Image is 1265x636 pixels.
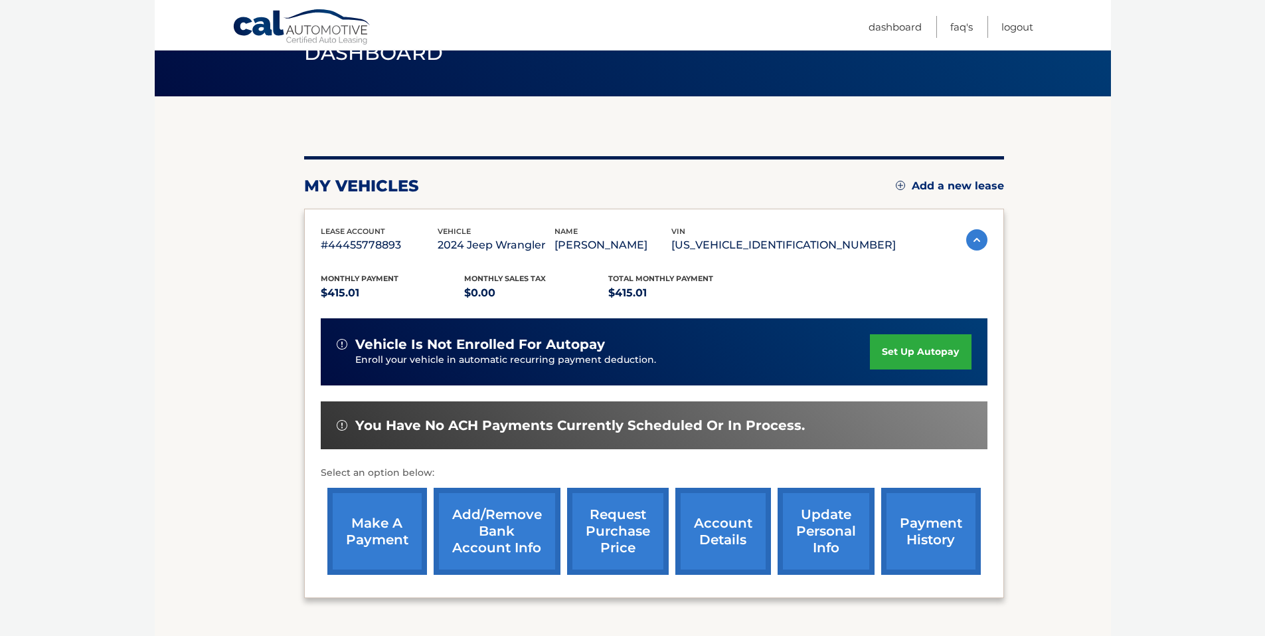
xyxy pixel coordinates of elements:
[966,229,987,251] img: accordion-active.svg
[304,176,419,196] h2: my vehicles
[896,181,905,190] img: add.svg
[438,227,471,236] span: vehicle
[355,417,805,434] span: You have no ACH payments currently scheduled or in process.
[438,236,554,255] p: 2024 Jeep Wrangler
[896,179,1004,193] a: Add a new lease
[675,488,771,575] a: account details
[554,236,671,255] p: [PERSON_NAME]
[434,488,560,575] a: Add/Remove bank account info
[321,227,385,236] span: lease account
[608,284,752,302] p: $415.01
[232,9,372,47] a: Cal Automotive
[671,227,685,236] span: vin
[355,336,605,353] span: vehicle is not enrolled for autopay
[881,488,981,575] a: payment history
[554,227,578,236] span: name
[304,41,444,65] span: Dashboard
[321,236,438,255] p: #44455778893
[464,284,608,302] p: $0.00
[567,488,669,575] a: request purchase price
[337,420,347,431] img: alert-white.svg
[337,339,347,350] img: alert-white.svg
[321,274,398,283] span: Monthly Payment
[778,488,875,575] a: update personal info
[869,16,922,38] a: Dashboard
[950,16,973,38] a: FAQ's
[1001,16,1033,38] a: Logout
[321,465,987,481] p: Select an option below:
[327,488,427,575] a: make a payment
[608,274,713,283] span: Total Monthly Payment
[321,284,465,302] p: $415.01
[355,353,871,368] p: Enroll your vehicle in automatic recurring payment deduction.
[870,334,971,370] a: set up autopay
[671,236,896,255] p: [US_VEHICLE_IDENTIFICATION_NUMBER]
[464,274,546,283] span: Monthly sales Tax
